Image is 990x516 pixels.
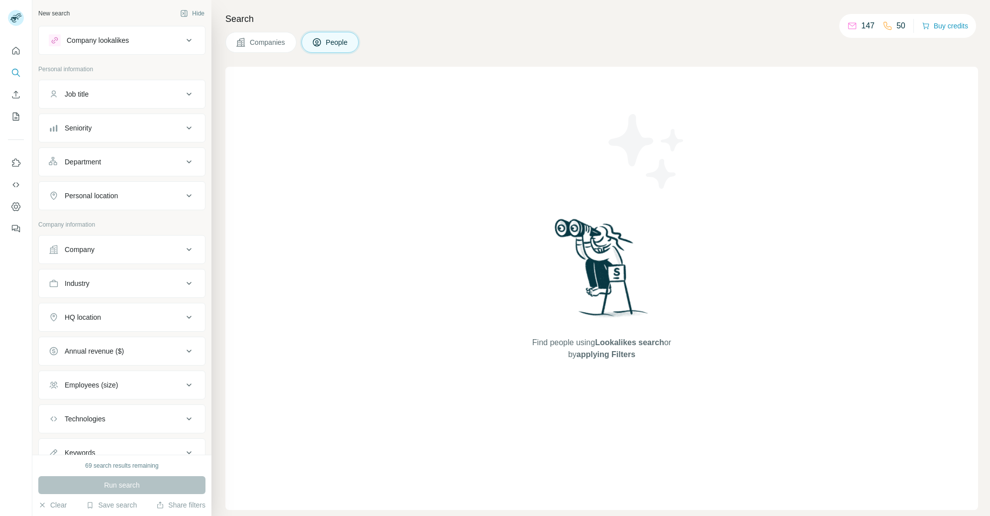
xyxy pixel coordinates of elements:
button: Clear [38,500,67,510]
button: Industry [39,271,205,295]
button: Company [39,238,205,261]
button: Search [8,64,24,82]
button: Company lookalikes [39,28,205,52]
button: My lists [8,108,24,126]
div: Job title [65,89,89,99]
div: Technologies [65,414,105,424]
button: Hide [173,6,211,21]
span: Companies [250,37,286,47]
span: applying Filters [577,350,635,359]
img: Surfe Illustration - Woman searching with binoculars [550,216,654,327]
h4: Search [225,12,978,26]
div: 69 search results remaining [85,461,158,470]
button: Department [39,150,205,174]
p: Company information [38,220,205,229]
button: Use Surfe on LinkedIn [8,154,24,172]
div: Annual revenue ($) [65,346,124,356]
div: Company [65,245,95,255]
div: Department [65,157,101,167]
button: Technologies [39,407,205,431]
div: Keywords [65,448,95,458]
span: Lookalikes search [595,338,664,347]
button: Seniority [39,116,205,140]
div: Company lookalikes [67,35,129,45]
button: Job title [39,82,205,106]
button: Annual revenue ($) [39,339,205,363]
div: Employees (size) [65,380,118,390]
p: 147 [861,20,875,32]
div: Seniority [65,123,92,133]
div: Industry [65,278,90,288]
button: Keywords [39,441,205,465]
button: Employees (size) [39,373,205,397]
button: Use Surfe API [8,176,24,194]
div: Personal location [65,191,118,201]
img: Surfe Illustration - Stars [602,107,692,196]
span: People [326,37,349,47]
p: 50 [896,20,905,32]
button: Enrich CSV [8,86,24,104]
p: Personal information [38,65,205,74]
button: Personal location [39,184,205,208]
button: Feedback [8,220,24,238]
button: Quick start [8,42,24,60]
button: Dashboard [8,198,24,216]
button: Save search [86,500,137,510]
span: Find people using or by [522,337,681,361]
button: Buy credits [922,19,968,33]
div: HQ location [65,312,101,322]
div: New search [38,9,70,18]
button: HQ location [39,305,205,329]
button: Share filters [156,500,205,510]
